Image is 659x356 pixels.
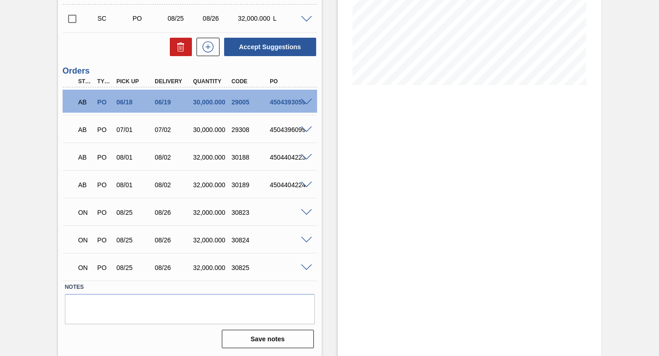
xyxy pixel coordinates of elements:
[191,98,233,106] div: 30,000.000
[192,38,220,56] div: New suggestion
[95,181,114,189] div: Purchase order
[114,264,156,271] div: 08/25/2025
[229,236,271,244] div: 30824
[114,154,156,161] div: 08/01/2025
[95,78,114,85] div: Type
[191,154,233,161] div: 32,000.000
[191,126,233,133] div: 30,000.000
[229,98,271,106] div: 29005
[267,181,309,189] div: 4504404224
[152,126,194,133] div: 07/02/2025
[229,181,271,189] div: 30189
[191,236,233,244] div: 32,000.000
[114,126,156,133] div: 07/01/2025
[152,98,194,106] div: 06/19/2025
[114,236,156,244] div: 08/25/2025
[76,78,95,85] div: Step
[76,120,95,140] div: Awaiting Pick Up
[76,258,95,278] div: Negotiating Order
[95,98,114,106] div: Purchase order
[165,15,203,22] div: 08/25/2025
[267,98,309,106] div: 4504393059
[152,154,194,161] div: 08/02/2025
[95,236,114,244] div: Purchase order
[165,38,192,56] div: Delete Suggestions
[65,281,315,294] label: Notes
[76,147,95,167] div: Awaiting Pick Up
[78,209,92,216] p: ON
[78,264,92,271] p: ON
[78,236,92,244] p: ON
[95,264,114,271] div: Purchase order
[95,154,114,161] div: Purchase order
[152,236,194,244] div: 08/26/2025
[152,78,194,85] div: Delivery
[95,126,114,133] div: Purchase order
[76,202,95,223] div: Negotiating Order
[78,181,92,189] p: AB
[152,181,194,189] div: 08/02/2025
[191,181,233,189] div: 32,000.000
[114,98,156,106] div: 06/18/2025
[114,181,156,189] div: 08/01/2025
[224,38,316,56] button: Accept Suggestions
[229,126,271,133] div: 29308
[267,154,309,161] div: 4504404223
[191,209,233,216] div: 32,000.000
[95,209,114,216] div: Purchase order
[267,126,309,133] div: 4504396099
[78,98,92,106] p: AB
[222,330,314,348] button: Save notes
[95,15,133,22] div: Suggestion Created
[76,175,95,195] div: Awaiting Pick Up
[229,209,271,216] div: 30823
[152,209,194,216] div: 08/26/2025
[76,230,95,250] div: Negotiating Order
[78,126,92,133] p: AB
[114,78,156,85] div: Pick up
[191,78,233,85] div: Quantity
[130,15,168,22] div: Purchase order
[76,92,95,112] div: Awaiting Pick Up
[220,37,317,57] div: Accept Suggestions
[78,154,92,161] p: AB
[114,209,156,216] div: 08/25/2025
[229,154,271,161] div: 30188
[152,264,194,271] div: 08/26/2025
[267,78,309,85] div: PO
[229,264,271,271] div: 30825
[236,15,273,22] div: 32,000.000
[191,264,233,271] div: 32,000.000
[63,66,317,76] h3: Orders
[229,78,271,85] div: Code
[271,15,308,22] div: L
[201,15,238,22] div: 08/26/2025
